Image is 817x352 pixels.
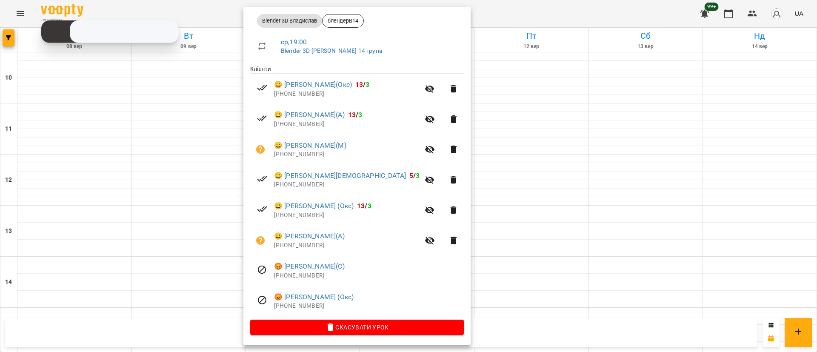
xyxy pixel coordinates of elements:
[250,65,464,320] ul: Клієнти
[355,80,363,89] span: 13
[250,320,464,335] button: Скасувати Урок
[274,140,346,151] a: 😀 [PERSON_NAME](М)
[368,202,371,210] span: 3
[257,322,457,332] span: Скасувати Урок
[366,80,369,89] span: 3
[274,231,345,241] a: 😀 [PERSON_NAME](А)
[274,90,420,98] p: [PHONE_NUMBER]
[274,272,464,280] p: [PHONE_NUMBER]
[257,265,267,275] svg: Візит скасовано
[250,139,271,160] button: Візит ще не сплачено. Додати оплату?
[274,171,406,181] a: 😀 [PERSON_NAME][DEMOGRAPHIC_DATA]
[348,111,356,119] span: 13
[416,172,420,180] span: 3
[274,241,420,250] p: [PHONE_NUMBER]
[274,180,420,189] p: [PHONE_NUMBER]
[348,111,363,119] b: /
[409,172,413,180] span: 5
[357,202,371,210] b: /
[274,211,420,220] p: [PHONE_NUMBER]
[257,295,267,305] svg: Візит скасовано
[358,111,362,119] span: 3
[257,174,267,184] svg: Візит сплачено
[274,201,354,211] a: 😀 [PERSON_NAME] (Окс)
[281,47,382,54] a: Blender 3D [PERSON_NAME] 14 група
[281,38,307,46] a: ср , 19:00
[274,110,345,120] a: 😀 [PERSON_NAME](А)
[257,83,267,93] svg: Візит сплачено
[322,14,364,28] div: блендерВ14
[274,292,354,302] a: 😡 [PERSON_NAME] (Окс)
[274,120,420,129] p: [PHONE_NUMBER]
[274,150,420,159] p: [PHONE_NUMBER]
[257,204,267,214] svg: Візит сплачено
[409,172,420,180] b: /
[250,230,271,251] button: Візит ще не сплачено. Додати оплату?
[355,80,370,89] b: /
[274,261,345,272] a: 😡 [PERSON_NAME](С)
[357,202,365,210] span: 13
[257,17,322,25] span: Blender 3D Владислав
[257,113,267,123] svg: Візит сплачено
[274,302,464,310] p: [PHONE_NUMBER]
[274,80,352,90] a: 😀 [PERSON_NAME](Окс)
[323,17,363,25] span: блендерВ14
